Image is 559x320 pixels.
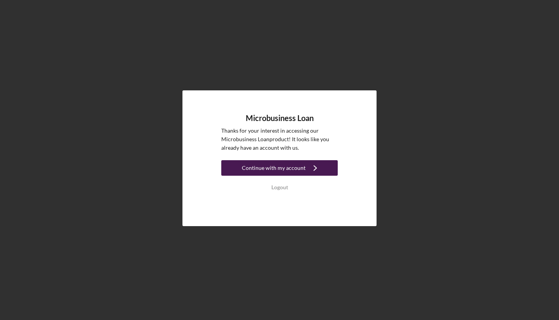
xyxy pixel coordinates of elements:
[246,114,314,123] h4: Microbusiness Loan
[221,180,338,195] button: Logout
[271,180,288,195] div: Logout
[221,160,338,176] button: Continue with my account
[221,160,338,178] a: Continue with my account
[242,160,306,176] div: Continue with my account
[221,126,338,152] p: Thanks for your interest in accessing our Microbusiness Loan product! It looks like you already h...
